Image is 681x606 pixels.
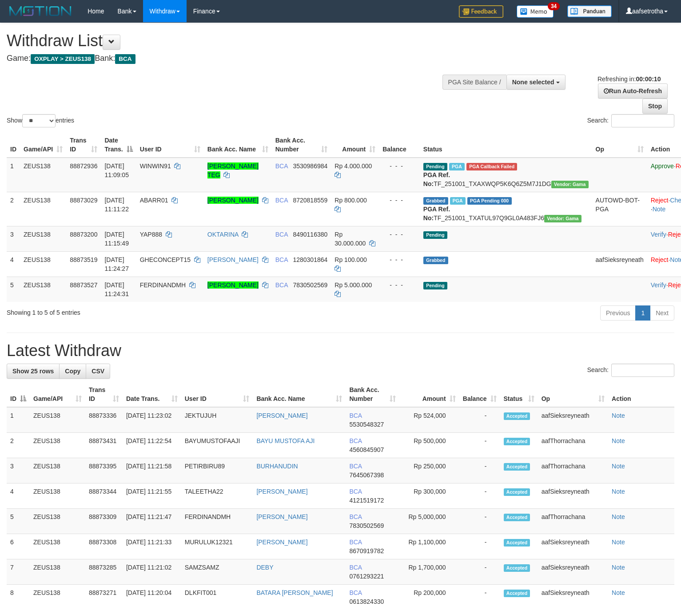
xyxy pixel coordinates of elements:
a: [PERSON_NAME] [256,488,307,495]
a: Note [612,564,625,571]
span: Copy 0761293221 to clipboard [349,573,384,580]
img: Feedback.jpg [459,5,503,18]
div: Showing 1 to 5 of 5 entries [7,305,277,317]
span: [DATE] 11:11:22 [104,197,129,213]
td: aafThorrachana [538,433,608,458]
span: [DATE] 11:09:05 [104,162,129,178]
td: 6 [7,534,30,559]
td: 2 [7,433,30,458]
th: Date Trans.: activate to sort column descending [101,132,136,158]
a: Note [653,206,666,213]
span: FERDINANDMH [140,281,186,289]
label: Search: [587,114,674,127]
th: ID: activate to sort column descending [7,382,30,407]
span: Pending [423,231,447,239]
div: PGA Site Balance / [442,75,506,90]
a: Reject [651,197,669,204]
td: PETIRBIRU89 [181,458,253,483]
a: [PERSON_NAME] [207,197,259,204]
td: [DATE] 11:23:02 [123,407,181,433]
span: Accepted [504,539,530,547]
span: Pending [423,163,447,170]
span: Copy 4121519172 to clipboard [349,497,384,504]
td: ZEUS138 [30,483,85,509]
a: [PERSON_NAME] TEG [207,162,259,178]
td: TALEETHA22 [181,483,253,509]
th: Date Trans.: activate to sort column ascending [123,382,181,407]
span: Copy 4560845907 to clipboard [349,446,384,453]
a: Note [612,463,625,470]
td: Rp 1,100,000 [399,534,459,559]
a: Note [612,412,625,419]
th: Bank Acc. Number: activate to sort column ascending [346,382,399,407]
a: [PERSON_NAME] [256,412,307,419]
a: 1 [635,305,650,321]
span: Accepted [504,564,530,572]
span: BCA [349,589,362,596]
a: BURHANUDIN [256,463,298,470]
th: Amount: activate to sort column ascending [331,132,379,158]
span: BCA [275,281,288,289]
img: Button%20Memo.svg [517,5,554,18]
span: Vendor URL: https://trx31.1velocity.biz [544,215,581,222]
h1: Withdraw List [7,32,445,50]
td: aafThorrachana [538,509,608,534]
span: BCA [349,412,362,419]
span: 88873527 [70,281,97,289]
td: 5 [7,277,20,302]
th: Balance: activate to sort column ascending [459,382,500,407]
a: OKTARINA [207,231,239,238]
span: [DATE] 11:24:27 [104,256,129,272]
td: [DATE] 11:21:47 [123,509,181,534]
td: ZEUS138 [20,226,66,251]
a: Copy [59,364,86,379]
span: Copy 3530986984 to clipboard [293,162,327,170]
span: Rp 800.000 [335,197,366,204]
td: 4 [7,483,30,509]
span: BCA [349,488,362,495]
td: AUTOWD-BOT-PGA [592,192,647,226]
td: aafThorrachana [538,458,608,483]
div: - - - [382,255,416,264]
th: Bank Acc. Name: activate to sort column ascending [253,382,346,407]
th: Trans ID: activate to sort column ascending [85,382,123,407]
td: ZEUS138 [30,509,85,534]
a: Run Auto-Refresh [598,83,668,99]
span: Accepted [504,438,530,445]
th: Balance [379,132,420,158]
span: Copy 7830502569 to clipboard [293,281,327,289]
th: User ID: activate to sort column ascending [136,132,204,158]
td: ZEUS138 [30,534,85,559]
span: BCA [275,197,288,204]
td: 88873344 [85,483,123,509]
span: 34 [548,2,560,10]
span: Copy 5530548327 to clipboard [349,421,384,428]
td: - [459,458,500,483]
td: JEKTUJUH [181,407,253,433]
span: Rp 5.000.000 [335,281,372,289]
td: 88873431 [85,433,123,458]
th: Game/API: activate to sort column ascending [20,132,66,158]
a: Note [612,513,625,520]
span: Accepted [504,488,530,496]
span: YAP888 [140,231,162,238]
span: OXPLAY > ZEUS138 [31,54,95,64]
th: Op: activate to sort column ascending [592,132,647,158]
label: Show entries [7,114,74,127]
span: [DATE] 11:15:49 [104,231,129,247]
a: Next [650,305,674,321]
td: 88873308 [85,534,123,559]
td: - [459,433,500,458]
td: 7 [7,559,30,585]
td: - [459,534,500,559]
span: Refreshing in: [597,75,661,83]
strong: 00:00:10 [636,75,661,83]
img: MOTION_logo.png [7,4,74,18]
a: Stop [642,99,668,114]
td: ZEUS138 [30,559,85,585]
span: Accepted [504,590,530,597]
b: PGA Ref. No: [423,171,450,187]
td: 3 [7,226,20,251]
a: BATARA [PERSON_NAME] [256,589,333,596]
th: Status [420,132,592,158]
